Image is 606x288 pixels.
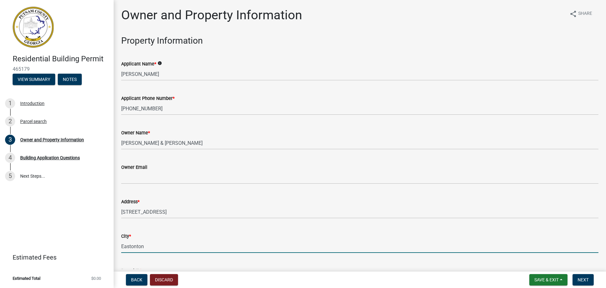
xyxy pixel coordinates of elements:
[157,61,162,65] i: info
[20,156,80,160] div: Building Application Questions
[121,200,140,204] label: Address
[121,131,150,135] label: Owner Name
[5,171,15,181] div: 5
[13,66,101,72] span: 465179
[529,274,567,285] button: Save & Exit
[5,251,104,264] a: Estimated Fees
[58,77,82,82] wm-modal-confirm: Notes
[564,8,597,20] button: shareShare
[5,98,15,108] div: 1
[121,234,131,239] label: City
[58,74,82,85] button: Notes
[91,276,101,280] span: $0.00
[13,54,109,64] h4: Residential Building Permit
[121,269,142,273] label: Parcel ID
[13,276,40,280] span: Estimated Total
[5,153,15,163] div: 4
[121,62,156,66] label: Applicant Name
[121,96,175,101] label: Applicant Phone Number
[121,165,147,170] label: Owner Email
[131,277,142,282] span: Back
[121,35,598,46] h3: Property Information
[20,101,45,106] div: Introduction
[13,77,55,82] wm-modal-confirm: Summary
[121,8,302,23] h1: Owner and Property Information
[5,135,15,145] div: 3
[126,274,147,285] button: Back
[578,277,589,282] span: Next
[5,116,15,126] div: 2
[20,138,84,142] div: Owner and Property Information
[20,119,47,124] div: Parcel search
[534,277,559,282] span: Save & Exit
[573,274,594,285] button: Next
[569,10,577,18] i: share
[13,7,54,48] img: Putnam County, Georgia
[150,274,178,285] button: Discard
[13,74,55,85] button: View Summary
[578,10,592,18] span: Share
